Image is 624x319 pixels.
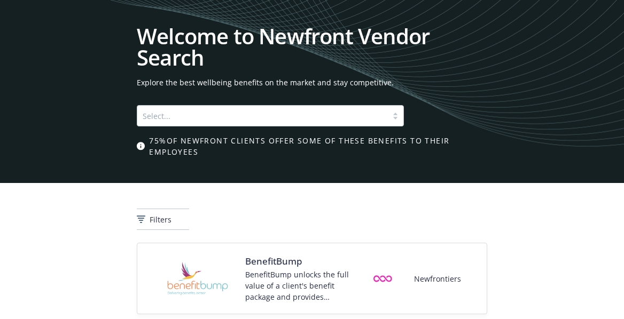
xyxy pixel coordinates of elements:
[137,77,487,88] span: Explore the best wellbeing benefits on the market and stay competitive.
[414,273,461,284] span: Newfrontiers
[245,269,358,302] div: BenefitBump unlocks the full value of a client's benefit package and provides additional workplac...
[245,255,358,268] span: BenefitBump
[150,214,171,225] span: Filters
[163,252,232,305] img: Vendor logo for BenefitBump
[149,135,487,157] span: 75% of Newfront clients offer some of these benefits to their employees
[137,26,487,68] h1: Welcome to Newfront Vendor Search
[137,209,189,230] button: Filters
